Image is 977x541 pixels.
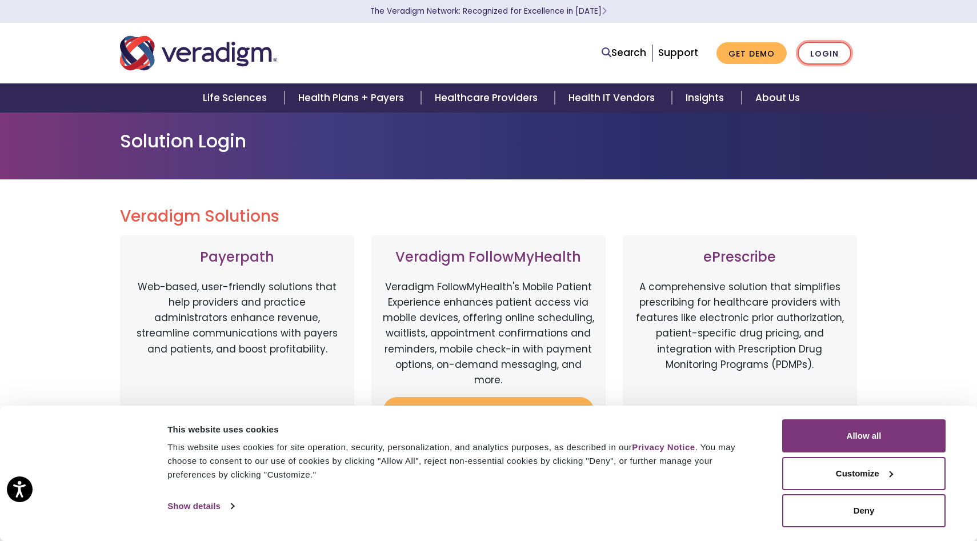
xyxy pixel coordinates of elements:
h3: Payerpath [131,249,343,266]
p: Veradigm FollowMyHealth's Mobile Patient Experience enhances patient access via mobile devices, o... [383,279,594,388]
button: Deny [782,494,946,527]
a: Health IT Vendors [555,83,672,113]
a: Get Demo [716,42,787,65]
a: Health Plans + Payers [285,83,421,113]
h3: ePrescribe [634,249,846,266]
img: Veradigm logo [120,34,277,72]
a: Login [798,42,851,65]
button: Customize [782,457,946,490]
a: Search [602,45,646,61]
span: Learn More [602,6,607,17]
button: Allow all [782,419,946,452]
h1: Solution Login [120,130,857,152]
p: Web-based, user-friendly solutions that help providers and practice administrators enhance revenu... [131,279,343,399]
a: Life Sciences [189,83,284,113]
a: The Veradigm Network: Recognized for Excellence in [DATE]Learn More [370,6,607,17]
a: Show details [167,498,234,515]
a: Login to Veradigm FollowMyHealth [383,397,594,434]
h2: Veradigm Solutions [120,207,857,226]
a: Insights [672,83,741,113]
div: This website uses cookies [167,423,756,436]
div: This website uses cookies for site operation, security, personalization, and analytics purposes, ... [167,440,756,482]
a: Healthcare Providers [421,83,555,113]
a: Privacy Notice [632,442,695,452]
a: About Us [742,83,814,113]
a: Support [658,46,698,59]
p: A comprehensive solution that simplifies prescribing for healthcare providers with features like ... [634,279,846,399]
h3: Veradigm FollowMyHealth [383,249,594,266]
